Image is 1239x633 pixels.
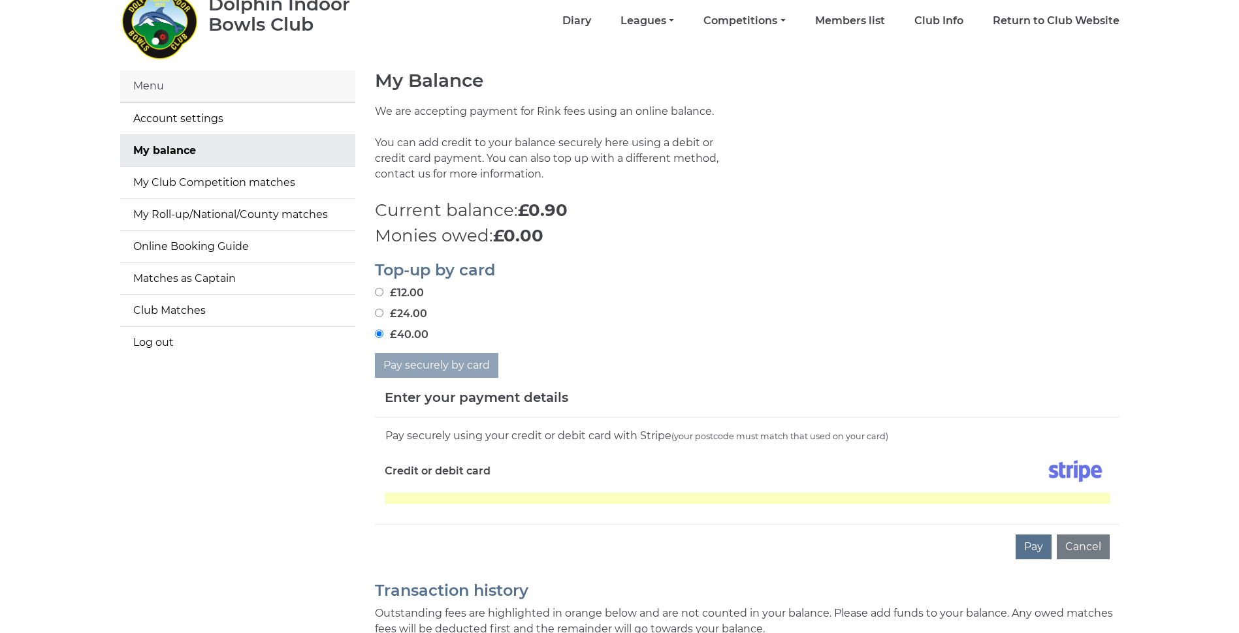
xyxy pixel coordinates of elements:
a: My Club Competition matches [120,167,355,198]
h1: My Balance [375,70,1119,91]
a: Account settings [120,103,355,134]
label: £24.00 [375,306,427,322]
strong: £0.00 [493,225,543,246]
a: Online Booking Guide [120,231,355,262]
a: Club Matches [120,295,355,326]
a: Club Info [914,14,963,28]
a: Leagues [620,14,674,28]
button: Cancel [1057,534,1110,559]
h5: Enter your payment details [385,388,568,407]
iframe: Secure card payment input frame [385,493,1110,504]
div: Pay securely using your credit or debit card with Stripe [385,427,1110,444]
input: £12.00 [375,288,383,296]
label: £40.00 [375,327,428,343]
a: My balance [120,135,355,166]
h2: Transaction history [375,582,1119,599]
label: £12.00 [375,285,424,301]
h2: Top-up by card [375,262,1119,279]
div: Menu [120,70,355,102]
a: Matches as Captain [120,263,355,294]
p: We are accepting payment for Rink fees using an online balance. You can add credit to your balanc... [375,104,737,198]
a: Return to Club Website [993,14,1119,28]
a: Members list [815,14,885,28]
input: £40.00 [375,330,383,338]
small: (your postcode must match that used on your card) [671,431,888,441]
p: Current balance: [375,198,1119,223]
label: Credit or debit card [385,455,491,487]
a: Log out [120,327,355,358]
a: My Roll-up/National/County matches [120,199,355,230]
a: Diary [562,14,591,28]
button: Pay securely by card [375,353,498,378]
button: Pay [1016,534,1052,559]
strong: £0.90 [518,200,568,221]
input: £24.00 [375,309,383,317]
p: Monies owed: [375,223,1119,249]
a: Competitions [703,14,785,28]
